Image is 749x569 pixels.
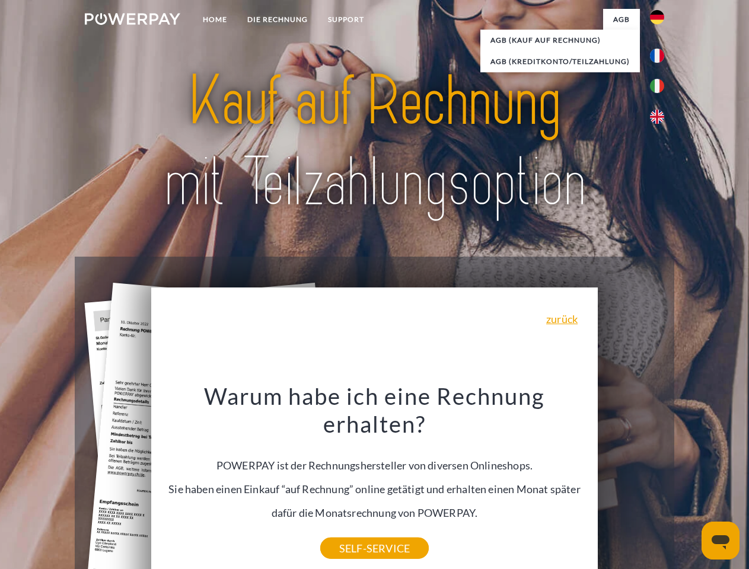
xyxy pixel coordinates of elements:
[113,57,636,227] img: title-powerpay_de.svg
[320,538,429,559] a: SELF-SERVICE
[480,51,640,72] a: AGB (Kreditkonto/Teilzahlung)
[158,382,591,548] div: POWERPAY ist der Rechnungshersteller von diversen Onlineshops. Sie haben einen Einkauf “auf Rechn...
[603,9,640,30] a: agb
[702,522,740,560] iframe: Schaltfläche zum Öffnen des Messaging-Fensters
[546,314,578,324] a: zurück
[193,9,237,30] a: Home
[480,30,640,51] a: AGB (Kauf auf Rechnung)
[318,9,374,30] a: SUPPORT
[650,79,664,93] img: it
[650,110,664,124] img: en
[650,10,664,24] img: de
[158,382,591,439] h3: Warum habe ich eine Rechnung erhalten?
[85,13,180,25] img: logo-powerpay-white.svg
[237,9,318,30] a: DIE RECHNUNG
[650,49,664,63] img: fr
